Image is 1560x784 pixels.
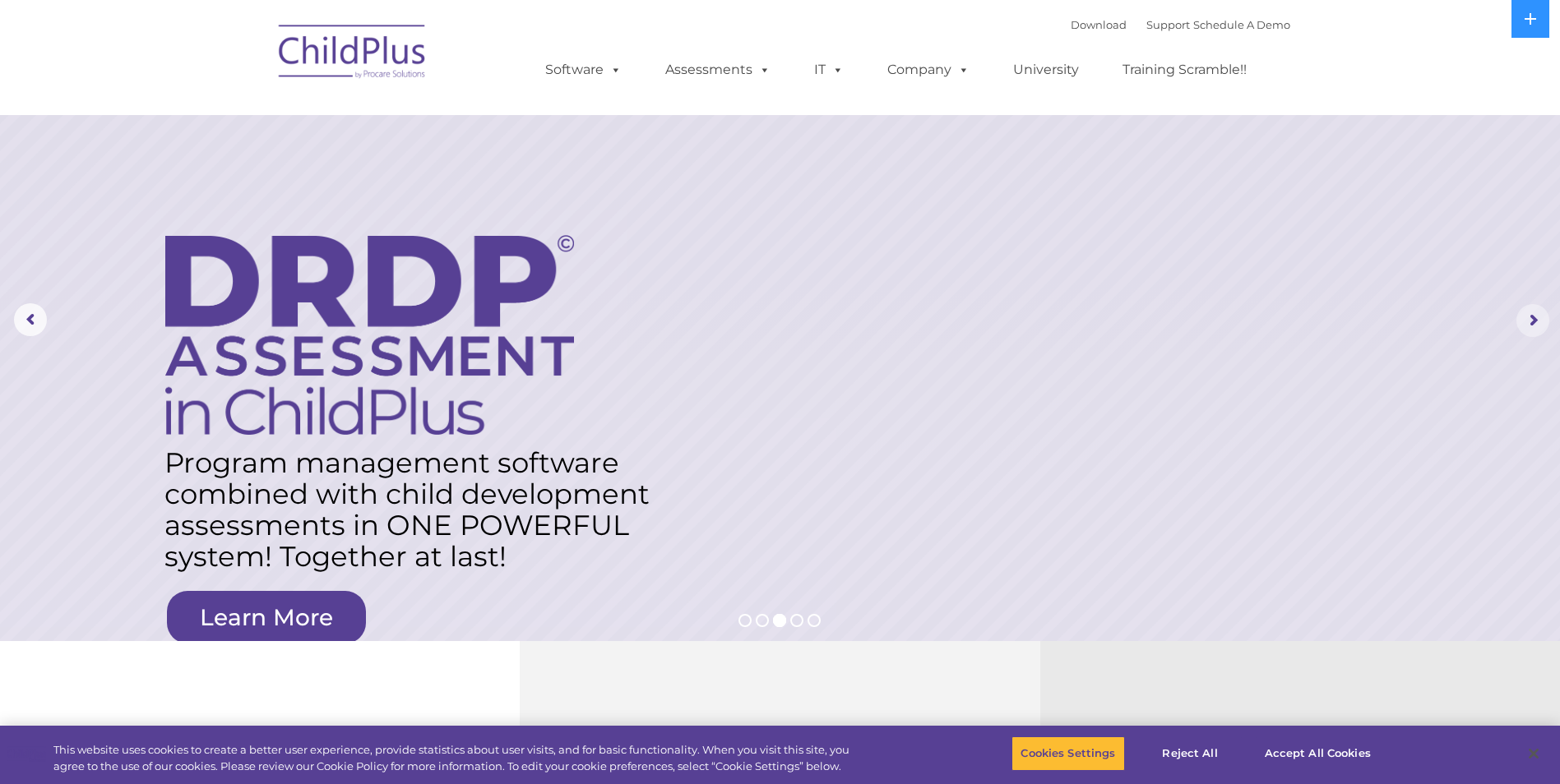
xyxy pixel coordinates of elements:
[997,53,1095,86] a: University
[271,13,435,95] img: ChildPlus by Procare Solutions
[529,53,638,86] a: Software
[1106,53,1263,86] a: Training Scramble!!
[1146,18,1190,31] a: Support
[229,176,299,188] span: Phone number
[649,53,787,86] a: Assessments
[1139,736,1242,771] button: Reject All
[229,108,279,121] span: Last name
[164,447,664,572] rs-layer: Program management software combined with child development assessments in ONE POWERFUL system! T...
[1516,736,1552,772] button: Close
[1193,18,1290,31] a: Schedule A Demo
[1071,18,1127,31] a: Download
[53,742,858,774] div: This website uses cookies to create a better user experience, provide statistics about user visit...
[798,53,860,86] a: IT
[1256,736,1380,771] button: Accept All Cookies
[1071,18,1290,31] font: |
[165,235,574,435] img: DRDP Assessment in ChildPlus
[167,591,366,643] a: Learn More
[1011,736,1124,771] button: Cookies Settings
[871,53,986,86] a: Company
